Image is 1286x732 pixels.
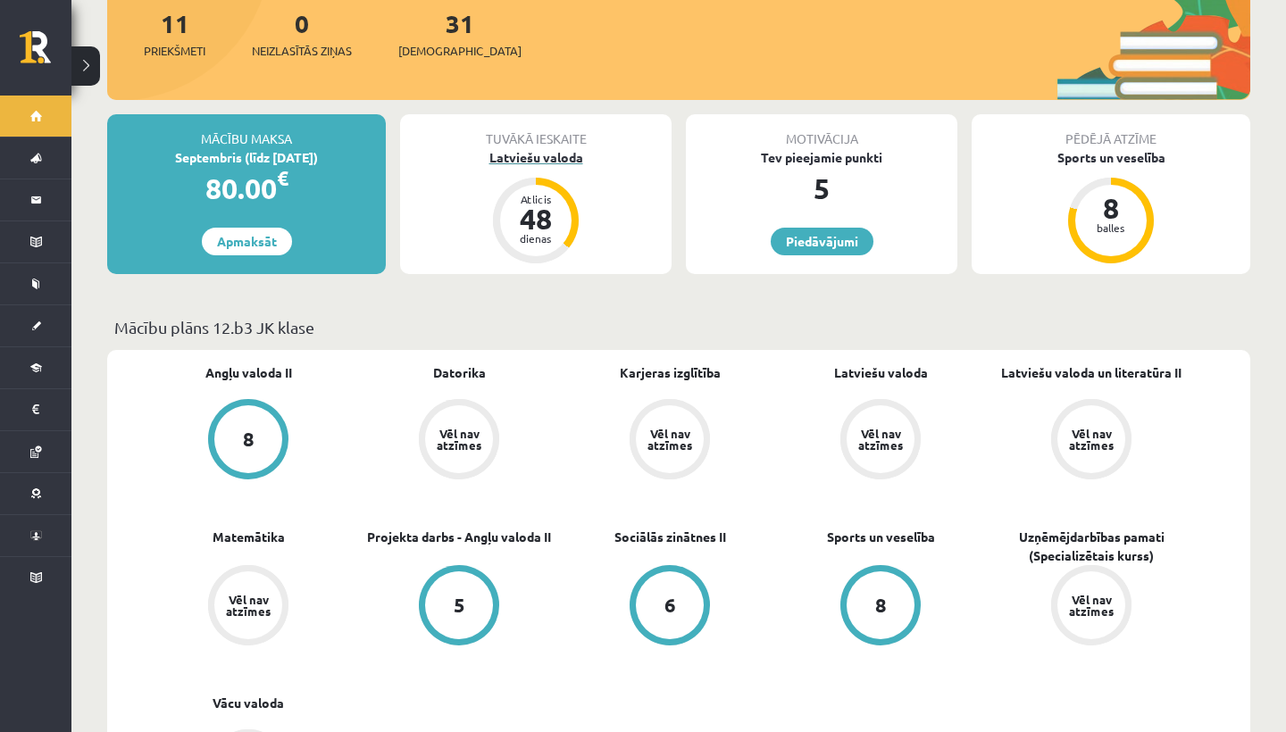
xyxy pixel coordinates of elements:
a: Karjeras izglītība [620,363,721,382]
div: 5 [454,595,465,615]
a: Vēl nav atzīmes [143,565,354,649]
div: Atlicis [509,194,563,204]
a: Vēl nav atzīmes [564,399,775,483]
a: 6 [564,565,775,649]
a: Projekta darbs - Angļu valoda II [367,528,551,546]
a: Vēl nav atzīmes [775,399,986,483]
a: Angļu valoda II [205,363,292,382]
div: Vēl nav atzīmes [223,594,273,617]
div: Tev pieejamie punkti [686,148,957,167]
a: Vēl nav atzīmes [986,399,1197,483]
div: Sports un veselība [972,148,1250,167]
div: 8 [243,429,255,449]
div: 48 [509,204,563,233]
a: Uzņēmējdarbības pamati (Specializētais kurss) [986,528,1197,565]
div: Motivācija [686,114,957,148]
a: Latviešu valoda un literatūra II [1001,363,1182,382]
a: Vēl nav atzīmes [354,399,564,483]
div: Pēdējā atzīme [972,114,1250,148]
span: [DEMOGRAPHIC_DATA] [398,42,522,60]
a: 0Neizlasītās ziņas [252,7,352,60]
a: Rīgas 1. Tālmācības vidusskola [20,31,71,76]
div: Vēl nav atzīmes [856,428,906,451]
a: Piedāvājumi [771,228,873,255]
div: Vēl nav atzīmes [434,428,484,451]
a: Vācu valoda [213,694,284,712]
a: Datorika [433,363,486,382]
div: Vēl nav atzīmes [645,428,695,451]
div: 80.00 [107,167,386,210]
a: 5 [354,565,564,649]
a: Latviešu valoda Atlicis 48 dienas [400,148,672,266]
div: Latviešu valoda [400,148,672,167]
div: Vēl nav atzīmes [1066,428,1116,451]
span: Neizlasītās ziņas [252,42,352,60]
div: Vēl nav atzīmes [1066,594,1116,617]
a: 11Priekšmeti [144,7,205,60]
div: 5 [686,167,957,210]
div: Mācību maksa [107,114,386,148]
p: Mācību plāns 12.b3 JK klase [114,315,1243,339]
a: 31[DEMOGRAPHIC_DATA] [398,7,522,60]
a: Vēl nav atzīmes [986,565,1197,649]
a: 8 [775,565,986,649]
div: Tuvākā ieskaite [400,114,672,148]
div: 8 [1084,194,1138,222]
div: Septembris (līdz [DATE]) [107,148,386,167]
a: Sociālās zinātnes II [614,528,726,546]
a: Latviešu valoda [834,363,928,382]
a: Sports un veselība [827,528,935,546]
div: 6 [664,595,676,615]
a: 8 [143,399,354,483]
span: Priekšmeti [144,42,205,60]
a: Matemātika [213,528,285,546]
div: 8 [875,595,887,615]
div: dienas [509,233,563,244]
span: € [277,165,288,191]
a: Sports un veselība 8 balles [972,148,1250,266]
a: Apmaksāt [202,228,292,255]
div: balles [1084,222,1138,233]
